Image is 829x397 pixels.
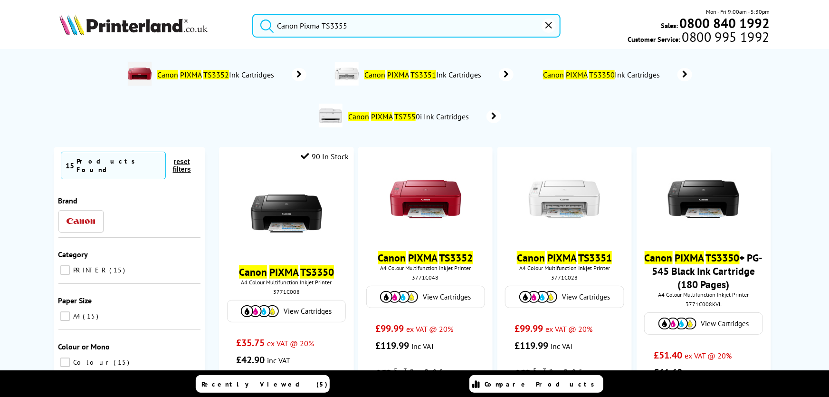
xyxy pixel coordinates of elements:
[110,266,128,274] span: 15
[128,62,152,86] img: CanonTS3352-conspage.jpg
[410,70,436,79] mark: TS3351
[645,251,673,264] mark: Canon
[77,157,161,174] div: Products Found
[394,112,416,121] mark: TS755
[363,70,485,79] span: Ink Cartridges
[347,112,473,121] span: 0i Ink Cartridges
[380,291,418,303] img: Cartridges
[661,21,678,30] span: Sales:
[71,358,113,367] span: Colour
[372,291,480,303] a: View Cartridges
[566,70,587,79] mark: PIXMA
[60,311,70,321] input: A4 15
[515,366,615,383] li: 5.7p per mono page
[60,358,70,367] input: Colour 15
[59,14,208,35] img: Printerland Logo
[409,251,438,264] mark: PIXMA
[542,70,664,79] span: Ink Cartridges
[551,341,574,351] span: inc VAT
[71,312,82,320] span: A4
[675,251,704,264] mark: PIXMA
[371,112,392,121] mark: PIXMA
[378,251,406,264] mark: Canon
[706,251,740,264] mark: TS3350
[363,264,488,271] span: A4 Colour Multifunction Inkjet Printer
[156,62,306,87] a: Canon PIXMA TS3352Ink Cartridges
[241,305,279,317] img: Cartridges
[502,264,627,271] span: A4 Colour Multifunction Inkjet Printer
[678,19,770,28] a: 0800 840 1992
[390,164,461,235] img: Canon-PIXMA-TS3352-front-small.jpg
[239,265,267,279] mark: Canon
[641,291,766,298] span: A4 Colour Multifunction Inkjet Printer
[267,339,314,348] span: ex VAT @ 20%
[469,375,603,393] a: Compare Products
[375,322,404,335] span: £99.99
[364,70,385,79] mark: Canon
[701,319,749,328] span: View Cartridges
[423,292,471,301] span: View Cartridges
[301,152,349,161] div: 90 In Stock
[378,251,473,264] a: Canon PIXMA TS3352
[224,279,349,286] span: A4 Colour Multifunction Inkjet Printer
[545,324,592,334] span: ex VAT @ 20%
[515,339,548,352] span: £119.99
[654,366,682,378] span: £61.68
[589,70,615,79] mark: TS3350
[66,161,75,170] span: 15
[60,265,70,275] input: PRINTER 15
[578,251,612,264] mark: TS3351
[542,68,692,81] a: Canon PIXMA TS3350Ink Cartridges
[685,351,732,360] span: ex VAT @ 20%
[658,318,696,329] img: Cartridges
[387,70,409,79] mark: PIXMA
[439,251,473,264] mark: TS3352
[251,178,322,249] img: Canon-TS3350-Front-Small.jpg
[543,70,564,79] mark: Canon
[166,157,198,174] button: reset filters
[71,266,109,274] span: PRINTER
[654,349,682,361] span: £51.40
[644,300,764,308] div: 3771C008KVL
[505,274,625,281] div: 3771C028
[411,341,435,351] span: inc VAT
[58,296,92,305] span: Paper Size
[515,322,543,335] span: £99.99
[156,70,278,79] span: Ink Cartridges
[681,32,770,41] span: 0800 995 1992
[348,112,369,121] mark: Canon
[335,62,359,86] img: CanonTS3351-conspage.jpg
[236,337,265,349] span: £35.75
[517,251,612,264] a: Canon PIXMA TS3351
[645,251,763,291] a: Canon PIXMA TS3350+ PG-545 Black Ink Cartridge (180 Pages)
[668,164,739,235] img: Canon-TS3350-Front-Small.jpg
[649,318,758,329] a: View Cartridges
[58,342,110,351] span: Colour or Mono
[685,368,708,378] span: inc VAT
[319,104,343,127] img: canon-ts7550i-deptimage.jpg
[679,14,770,32] b: 0800 840 1992
[157,70,178,79] mark: Canon
[547,251,576,264] mark: PIXMA
[706,7,770,16] span: Mon - Fri 9:00am - 5:30pm
[375,366,476,383] li: 5.7p per mono page
[58,250,88,259] span: Category
[239,265,334,279] a: Canon PIXMA TS3350
[67,218,95,224] img: Canon
[517,251,545,264] mark: Canon
[180,70,201,79] mark: PIXMA
[269,265,298,279] mark: PIXMA
[196,375,330,393] a: Recently Viewed (5)
[375,339,409,352] span: £119.99
[267,356,290,365] span: inc VAT
[519,291,557,303] img: Cartridges
[529,164,600,235] img: Canon-PIXMA-TS3351-front-small.jpg
[236,354,265,366] span: £42.90
[485,380,600,388] span: Compare Products
[406,324,453,334] span: ex VAT @ 20%
[114,358,132,367] span: 15
[510,291,619,303] a: View Cartridges
[284,307,332,316] span: View Cartridges
[203,70,229,79] mark: TS3352
[232,305,341,317] a: View Cartridges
